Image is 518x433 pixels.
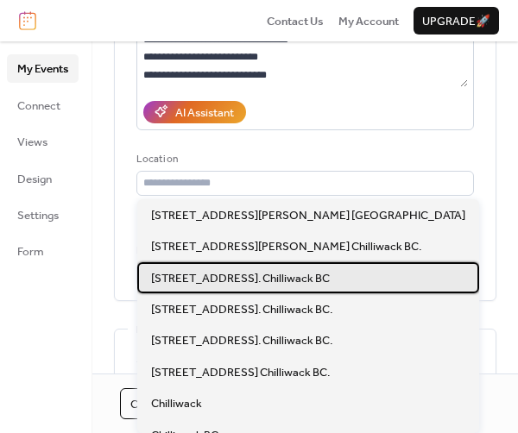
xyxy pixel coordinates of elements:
[151,395,202,412] span: Chilliwack
[7,237,79,265] a: Form
[120,388,186,419] button: Cancel
[422,13,490,30] span: Upgrade 🚀
[17,171,52,188] span: Design
[338,12,399,29] a: My Account
[17,134,47,151] span: Views
[17,207,59,224] span: Settings
[17,60,68,78] span: My Events
[151,332,332,349] span: [STREET_ADDRESS]. Chilliwack BC.
[151,364,330,381] span: [STREET_ADDRESS] Chilliwack BC.
[17,97,60,115] span: Connect
[143,101,246,123] button: AI Assistant
[414,7,499,35] button: Upgrade🚀
[19,11,36,30] img: logo
[7,165,79,192] a: Design
[175,104,234,122] div: AI Assistant
[7,128,79,155] a: Views
[151,207,465,224] span: [STREET_ADDRESS][PERSON_NAME] [GEOGRAPHIC_DATA]
[136,151,471,168] div: Location
[151,238,421,255] span: [STREET_ADDRESS][PERSON_NAME] Chilliwack BC.
[267,13,324,30] span: Contact Us
[151,270,330,287] span: [STREET_ADDRESS]. Chilliwack BC
[151,301,332,318] span: [STREET_ADDRESS]. Chilliwack BC.
[17,243,44,260] span: Form
[7,54,79,82] a: My Events
[338,13,399,30] span: My Account
[130,396,175,413] span: Cancel
[7,201,79,229] a: Settings
[7,91,79,119] a: Connect
[267,12,324,29] a: Contact Us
